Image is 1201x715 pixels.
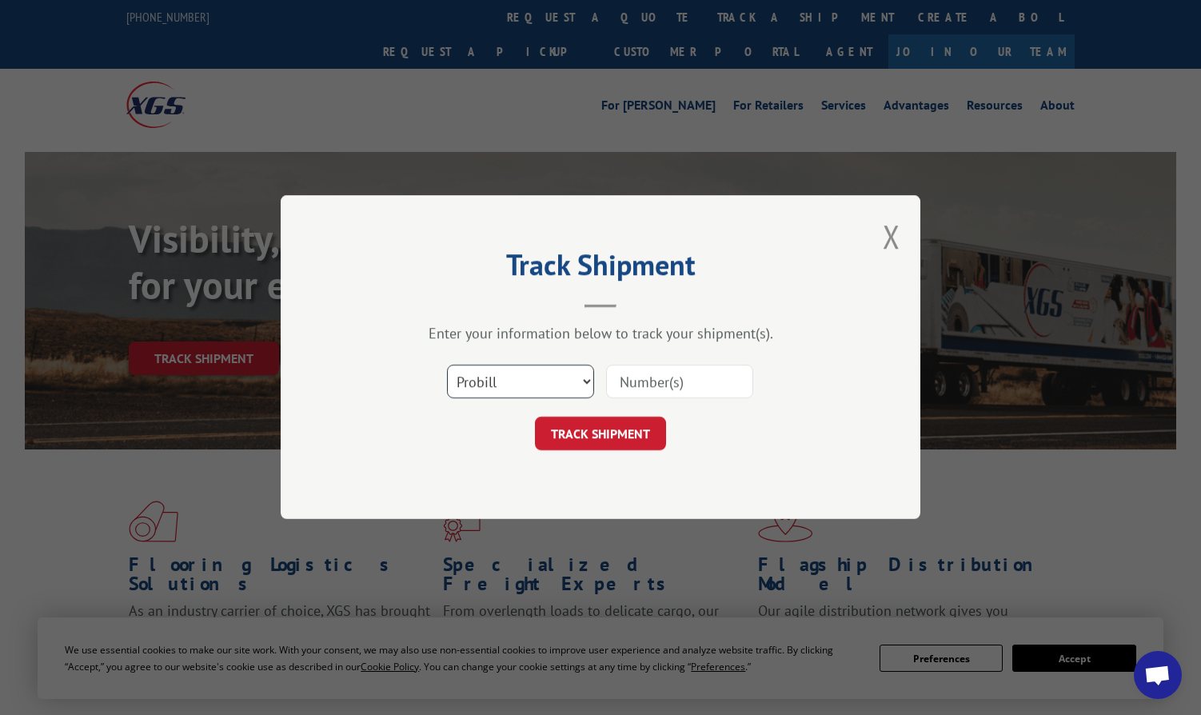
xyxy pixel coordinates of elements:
h2: Track Shipment [361,254,840,284]
input: Number(s) [606,365,753,399]
button: Close modal [883,215,900,258]
div: Open chat [1134,651,1182,699]
button: TRACK SHIPMENT [535,417,666,451]
div: Enter your information below to track your shipment(s). [361,325,840,343]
